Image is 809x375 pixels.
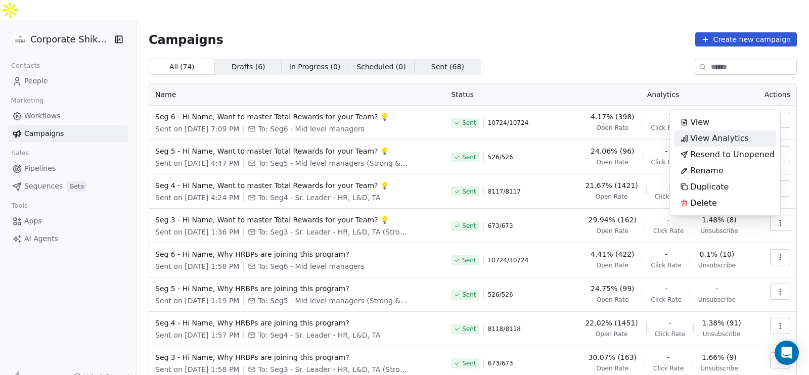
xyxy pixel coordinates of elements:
[690,149,775,161] span: Resend to Unopened
[674,114,776,211] div: Suggestions
[690,197,717,209] span: Delete
[690,181,729,193] span: Duplicate
[690,116,709,128] span: View
[690,165,724,177] span: Rename
[690,132,749,145] span: View Analytics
